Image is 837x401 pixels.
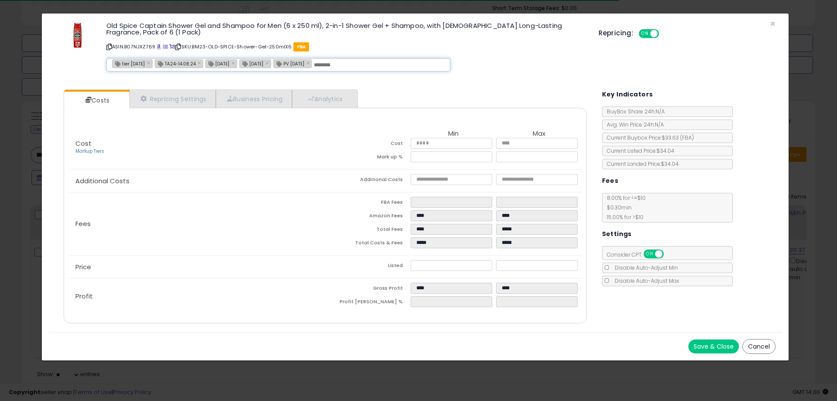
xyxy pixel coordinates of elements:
[325,151,411,165] td: Mark up %
[602,213,643,221] span: 15.00 % for > $10
[265,59,271,67] a: ×
[274,60,304,67] span: PV [DATE]
[68,220,325,227] p: Fees
[112,60,145,67] span: tier [DATE]
[602,204,632,211] span: $0.30 min
[602,175,619,186] h5: Fees
[65,22,91,48] img: 41BBws4sD0L._SL60_.jpg
[147,59,152,67] a: ×
[325,296,411,310] td: Profit [PERSON_NAME] %
[325,210,411,224] td: Amazon Fees
[644,250,655,258] span: ON
[742,339,776,354] button: Cancel
[293,42,310,51] span: FBA
[325,224,411,237] td: Total Fees
[602,160,679,168] span: Current Landed Price: $34.04
[68,293,325,300] p: Profit
[325,138,411,151] td: Cost
[68,140,325,155] p: Cost
[206,60,229,67] span: [DATE]
[129,90,216,108] a: Repricing Settings
[658,30,672,38] span: OFF
[68,178,325,185] p: Additional Costs
[64,92,129,109] a: Costs
[240,60,263,67] span: [DATE]
[325,260,411,274] td: Listed
[602,229,632,240] h5: Settings
[610,277,679,284] span: Disable Auto-Adjust Max
[325,174,411,188] td: Additional Costs
[198,59,203,67] a: ×
[411,130,496,138] th: Min
[325,237,411,251] td: Total Costs & Fees
[602,147,674,154] span: Current Listed Price: $34.04
[68,264,325,271] p: Price
[662,134,694,141] span: $33.63
[496,130,582,138] th: Max
[688,339,739,353] button: Save & Close
[157,43,161,50] a: BuyBox page
[106,22,585,35] h3: Old Spice Captain Shower Gel and Shampoo for Men (6 x 250 ml), 2-in-1 Shower Gel + Shampoo, with ...
[602,134,694,141] span: Current Buybox Price:
[770,17,776,30] span: ×
[599,30,633,37] h5: Repricing:
[292,90,357,108] a: Analytics
[231,59,237,67] a: ×
[602,194,646,221] span: 8.00 % for <= $10
[155,60,196,67] span: TA24-14.08.24
[325,283,411,296] td: Gross Profit
[163,43,168,50] a: All offer listings
[602,108,665,115] span: BuyBox Share 24h: N/A
[602,251,675,258] span: Consider CPT:
[602,89,653,100] h5: Key Indicators
[216,90,292,108] a: Business Pricing
[169,43,174,50] a: Your listing only
[306,59,312,67] a: ×
[640,30,650,38] span: ON
[662,250,676,258] span: OFF
[602,121,664,128] span: Avg. Win Price 24h: N/A
[610,264,678,271] span: Disable Auto-Adjust Min
[325,197,411,210] td: FBA Fees
[680,134,694,141] span: ( FBA )
[106,40,585,54] p: ASIN: B07NJXZ769 | SKU: BM23-OLD-SPICE-Shower-Gel-250mlX6
[75,148,104,154] a: Markup Tiers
